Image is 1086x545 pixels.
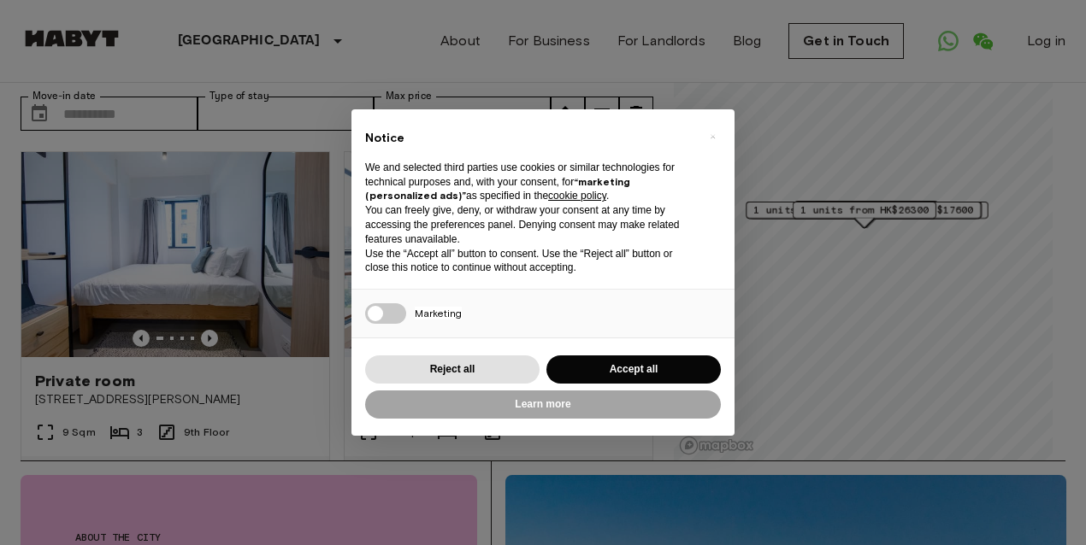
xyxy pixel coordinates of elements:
[710,126,716,147] span: ×
[365,130,694,147] h2: Notice
[365,247,694,276] p: Use the “Accept all” button to consent. Use the “Reject all” button or close this notice to conti...
[548,190,606,202] a: cookie policy
[365,175,630,202] strong: “marketing (personalized ads)”
[365,390,721,419] button: Learn more
[546,355,721,384] button: Accept all
[365,161,694,203] p: We and selected third parties use cookies or similar technologies for technical purposes and, wit...
[415,307,462,319] span: Marketing
[699,123,726,150] button: Close this notice
[365,355,540,384] button: Reject all
[365,203,694,246] p: You can freely give, deny, or withdraw your consent at any time by accessing the preferences pane...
